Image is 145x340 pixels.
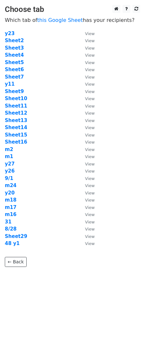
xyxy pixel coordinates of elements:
[79,132,95,138] a: View
[79,89,95,94] a: View
[85,220,95,224] small: View
[5,190,15,196] a: y20
[85,234,95,239] small: View
[85,169,95,174] small: View
[79,175,95,181] a: View
[85,154,95,159] small: View
[85,133,95,137] small: View
[85,183,95,188] small: View
[85,104,95,109] small: View
[85,241,95,246] small: View
[5,146,13,152] a: m2
[79,125,95,130] a: View
[5,197,17,203] a: m18
[79,118,95,123] a: View
[5,154,13,159] a: m1
[85,125,95,130] small: View
[85,205,95,210] small: View
[79,241,95,246] a: View
[79,81,95,87] a: View
[85,111,95,116] small: View
[5,38,24,43] a: Sheet2
[79,168,95,174] a: View
[85,31,95,36] small: View
[5,241,20,246] a: 48 y1
[85,38,95,43] small: View
[37,17,83,23] a: this Google Sheet
[5,125,27,130] a: Sheet14
[79,161,95,167] a: View
[79,74,95,80] a: View
[79,154,95,159] a: View
[85,191,95,195] small: View
[5,81,15,87] a: y11
[85,162,95,166] small: View
[5,67,24,72] a: Sheet6
[5,60,24,65] a: Sheet5
[5,89,24,94] a: Sheet9
[85,140,95,145] small: View
[5,74,24,80] a: Sheet7
[79,204,95,210] a: View
[5,226,17,232] strong: 8/28
[5,257,27,267] a: ← Back
[5,161,15,167] strong: y27
[79,183,95,188] a: View
[85,227,95,231] small: View
[85,118,95,123] small: View
[79,38,95,43] a: View
[5,96,27,101] a: Sheet10
[79,110,95,116] a: View
[79,233,95,239] a: View
[79,52,95,58] a: View
[79,197,95,203] a: View
[5,103,27,109] strong: Sheet11
[5,52,24,58] a: Sheet4
[5,233,27,239] a: Sheet29
[85,67,95,72] small: View
[5,139,27,145] a: Sheet16
[5,45,24,51] a: Sheet3
[5,17,140,24] p: Which tab of has your recipients?
[79,103,95,109] a: View
[5,168,15,174] a: y26
[85,212,95,217] small: View
[79,67,95,72] a: View
[5,31,15,36] a: y23
[5,132,27,138] a: Sheet15
[5,219,12,225] a: 31
[85,60,95,65] small: View
[79,139,95,145] a: View
[85,75,95,80] small: View
[5,5,140,14] h3: Choose tab
[85,89,95,94] small: View
[5,204,17,210] a: m17
[5,212,17,217] a: m16
[79,60,95,65] a: View
[5,183,17,188] a: m24
[5,110,27,116] a: Sheet12
[5,118,27,123] a: Sheet13
[85,147,95,152] small: View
